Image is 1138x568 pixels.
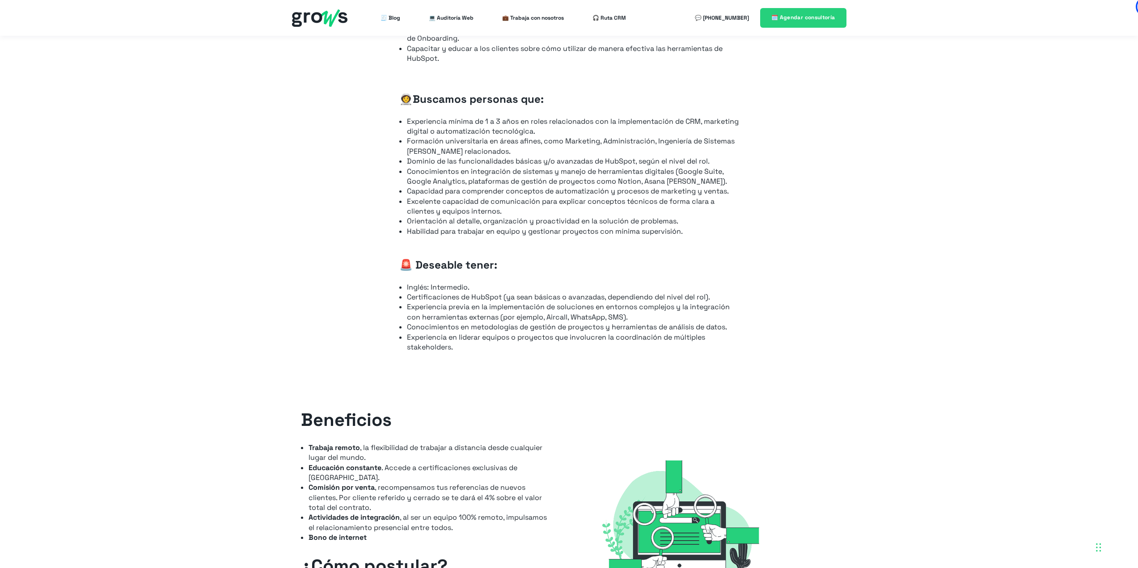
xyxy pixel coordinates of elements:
[309,483,553,513] li: , recompensamos tus referencias de nuevos clientes. Por cliente referido y cerrado se te dará el ...
[309,513,553,533] li: , al ser un equipo 100% remoto, impulsamos el relacionamiento presencial entre todos.
[407,156,739,166] li: Dominio de las funcionalidades básicas y/o avanzadas de HubSpot, según el nivel del rol.
[695,9,749,27] a: 💬 [PHONE_NUMBER]
[292,9,347,27] img: grows - hubspot
[407,186,739,196] li: Capacidad para comprender conceptos de automatización y procesos de marketing y ventas.
[309,463,381,472] strong: Educación constante
[301,408,553,433] h1: Beneficios
[309,443,553,463] li: , la flexibilidad de trabajar a distancia desde cualquier lugar del mundo.
[407,167,739,187] li: Conocimientos en integración de sistemas y manejo de herramientas digitales (Google Suite, Google...
[309,533,367,542] strong: Bono de internet
[407,136,739,156] li: Formación universitaria en áreas afines, como Marketing, Administración, Ingeniería de Sistemas [...
[407,227,739,236] li: Habilidad para trabajar en equipo y gestionar proyectos con mínima supervisión.
[1096,534,1101,561] div: Arrastrar
[407,282,739,292] li: Inglés: Intermedio.
[399,92,413,106] span: 👩‍🚀
[407,197,739,217] li: Excelente capacidad de comunicación para explicar conceptos técnicos de forma clara a clientes y ...
[407,216,739,226] li: Orientación al detalle, organización y proactividad en la solución de problemas.
[592,9,626,27] a: 🎧 Ruta CRM
[399,257,739,273] h3: 🚨 Deseable tener:
[977,454,1138,568] div: Widget de chat
[407,322,739,332] li: Conocimientos en metodologías de gestión de proyectos y herramientas de análisis de datos.
[760,8,846,27] a: 🗓️ Agendar consultoría
[407,44,739,64] li: Capacitar y educar a los clientes sobre cómo utilizar de manera efectiva las herramientas de HubS...
[399,92,739,107] h3: Buscamos personas que:
[407,302,739,322] li: Experiencia previa en la implementación de soluciones en entornos complejos y la integración con ...
[309,513,400,522] strong: Actividades de integración
[309,483,375,492] strong: Comisión por venta
[381,9,400,27] a: 🧾 Blog
[309,463,553,483] li: . Accede a certificaciones exclusivas de [GEOGRAPHIC_DATA].
[309,443,360,452] strong: Trabaja remoto
[429,9,474,27] a: 💻 Auditoría Web
[771,14,835,21] span: 🗓️ Agendar consultoría
[407,292,739,302] li: Certificaciones de HubSpot (ya sean básicas o avanzadas, dependiendo del nivel del rol).
[407,332,739,353] li: Experiencia en liderar equipos o proyectos que involucren la coordinación de múltiples stakeholders.
[407,117,739,137] li: Experiencia mínima de 1 a 3 años en roles relacionados con la implementación de CRM, marketing di...
[502,9,564,27] a: 💼 Trabaja con nosotros
[977,454,1138,568] iframe: Chat Widget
